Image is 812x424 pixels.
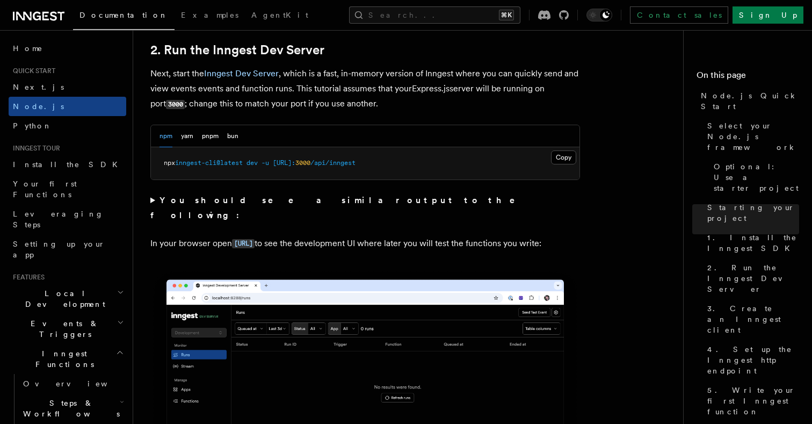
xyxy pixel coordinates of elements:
[19,398,120,419] span: Steps & Workflows
[79,11,168,19] span: Documentation
[9,288,117,310] span: Local Development
[13,179,77,199] span: Your first Functions
[703,299,799,340] a: 3. Create an Inngest client
[251,11,308,19] span: AgentKit
[630,6,728,24] a: Contact sales
[166,100,185,109] code: 3000
[160,125,172,147] button: npm
[245,3,315,29] a: AgentKit
[13,160,124,169] span: Install the SDK
[164,159,175,167] span: npx
[227,125,238,147] button: bun
[150,42,324,58] a: 2. Run the Inngest Dev Server
[9,116,126,135] a: Python
[703,116,799,157] a: Select your Node.js framework
[175,3,245,29] a: Examples
[707,202,799,224] span: Starting your project
[150,66,580,112] p: Next, start the , which is a fast, in-memory version of Inngest where you can quickly send and vi...
[9,155,126,174] a: Install the SDK
[703,228,799,258] a: 1. Install the Inngest SDK
[733,6,803,24] a: Sign Up
[9,318,117,340] span: Events & Triggers
[295,159,310,167] span: 3000
[551,150,576,164] button: Copy
[9,344,126,374] button: Inngest Functions
[9,204,126,234] a: Leveraging Steps
[19,374,126,393] a: Overview
[13,240,105,259] span: Setting up your app
[181,125,193,147] button: yarn
[9,234,126,264] a: Setting up your app
[13,102,64,111] span: Node.js
[9,77,126,97] a: Next.js
[232,238,255,248] a: [URL]
[9,39,126,58] a: Home
[9,97,126,116] a: Node.js
[23,379,134,388] span: Overview
[9,314,126,344] button: Events & Triggers
[707,120,799,153] span: Select your Node.js framework
[181,11,238,19] span: Examples
[9,174,126,204] a: Your first Functions
[707,385,799,417] span: 5. Write your first Inngest function
[19,393,126,423] button: Steps & Workflows
[9,284,126,314] button: Local Development
[13,83,64,91] span: Next.js
[709,157,799,198] a: Optional: Use a starter project
[9,144,60,153] span: Inngest tour
[204,68,279,78] a: Inngest Dev Server
[13,43,43,54] span: Home
[703,198,799,228] a: Starting your project
[9,273,45,282] span: Features
[273,159,295,167] span: [URL]:
[13,210,104,229] span: Leveraging Steps
[701,90,799,112] span: Node.js Quick Start
[714,161,799,193] span: Optional: Use a starter project
[703,340,799,380] a: 4. Set up the Inngest http endpoint
[707,344,799,376] span: 4. Set up the Inngest http endpoint
[697,69,799,86] h4: On this page
[703,258,799,299] a: 2. Run the Inngest Dev Server
[150,195,530,220] strong: You should see a similar output to the following:
[150,193,580,223] summary: You should see a similar output to the following:
[349,6,520,24] button: Search...⌘K
[707,303,799,335] span: 3. Create an Inngest client
[586,9,612,21] button: Toggle dark mode
[232,239,255,248] code: [URL]
[9,67,55,75] span: Quick start
[310,159,356,167] span: /api/inngest
[175,159,243,167] span: inngest-cli@latest
[697,86,799,116] a: Node.js Quick Start
[262,159,269,167] span: -u
[9,348,116,370] span: Inngest Functions
[707,232,799,254] span: 1. Install the Inngest SDK
[202,125,219,147] button: pnpm
[13,121,52,130] span: Python
[499,10,514,20] kbd: ⌘K
[73,3,175,30] a: Documentation
[707,262,799,294] span: 2. Run the Inngest Dev Server
[703,380,799,421] a: 5. Write your first Inngest function
[150,236,580,251] p: In your browser open to see the development UI where later you will test the functions you write:
[247,159,258,167] span: dev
